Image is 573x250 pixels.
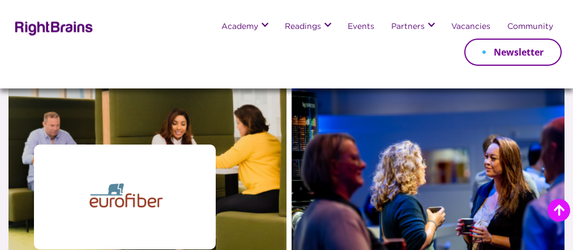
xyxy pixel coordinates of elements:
a: Newsletter [464,39,562,66]
a: Community [507,23,553,32]
a: Partners [391,23,425,32]
a: Events [348,23,374,32]
a: Vacancies [451,23,490,32]
img: Rightbrains [11,19,93,36]
a: Readings [285,23,321,32]
a: Academy [221,23,258,32]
